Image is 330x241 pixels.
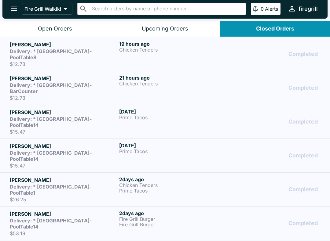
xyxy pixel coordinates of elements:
[6,1,22,16] button: open drawer
[119,188,226,193] p: Prime Tacos
[119,81,226,86] p: Chicken Tenders
[119,115,226,120] p: Prime Tacos
[119,41,226,47] h6: 19 hours ago
[261,6,264,12] p: 0
[24,6,61,12] p: Fire Grill Waikiki
[119,75,226,81] h6: 21 hours ago
[10,230,117,236] p: $53.19
[10,184,92,196] strong: Delivery: * [GEOGRAPHIC_DATA]-PoolTable1
[285,2,320,15] button: firegrill
[119,142,226,149] h6: [DATE]
[119,222,226,227] p: Fire Grill Burger
[119,149,226,154] p: Prime Tacos
[10,163,117,169] p: $15.47
[10,48,92,60] strong: Delivery: * [GEOGRAPHIC_DATA]-PoolTable8
[10,116,92,128] strong: Delivery: * [GEOGRAPHIC_DATA]-PoolTable14
[119,216,226,222] p: Fire Grill Burger
[10,150,92,162] strong: Delivery: * [GEOGRAPHIC_DATA]-PoolTable14
[10,176,117,184] h5: [PERSON_NAME]
[38,25,72,32] div: Open Orders
[10,109,117,116] h5: [PERSON_NAME]
[10,61,117,67] p: $12.78
[10,82,92,94] strong: Delivery: * [GEOGRAPHIC_DATA]-BarCounter
[10,129,117,135] p: $15.47
[265,6,278,12] p: Alerts
[10,41,117,48] h5: [PERSON_NAME]
[10,75,117,82] h5: [PERSON_NAME]
[10,210,117,218] h5: [PERSON_NAME]
[22,3,72,15] button: Fire Grill Waikiki
[119,210,144,216] span: 2 days ago
[256,25,294,32] div: Closed Orders
[90,5,243,13] input: Search orders by name or phone number
[119,176,144,182] span: 2 days ago
[119,109,226,115] h6: [DATE]
[10,142,117,150] h5: [PERSON_NAME]
[10,196,117,203] p: $26.25
[10,218,92,230] strong: Delivery: * [GEOGRAPHIC_DATA]-PoolTable14
[10,95,117,101] p: $12.78
[299,5,318,13] div: firegrill
[119,182,226,188] p: Chicken Tenders
[119,47,226,52] p: Chicken Tenders
[142,25,188,32] div: Upcoming Orders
